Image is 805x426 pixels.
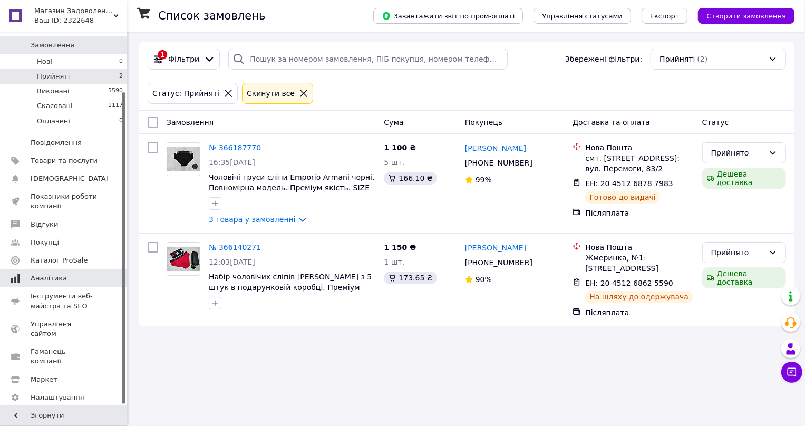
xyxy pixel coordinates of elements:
[31,319,98,338] span: Управління сайтом
[384,143,416,152] span: 1 100 ₴
[31,347,98,366] span: Гаманець компанії
[245,88,297,99] div: Cкинути все
[642,8,688,24] button: Експорт
[476,275,492,284] span: 90%
[167,247,200,272] img: Фото товару
[384,272,437,284] div: 173.65 ₴
[31,138,82,148] span: Повідомлення
[585,179,673,188] span: ЕН: 20 4512 6878 7983
[702,267,786,288] div: Дешева доставка
[585,208,693,218] div: Післяплата
[476,176,492,184] span: 99%
[167,242,200,276] a: Фото товару
[384,118,403,127] span: Cума
[209,243,261,251] a: № 366140271
[209,173,375,202] a: Чоловічі труси сліпи Emporio Armani чорні. Повномірна модель. Преміум якість. SIZE XL
[698,8,794,24] button: Створити замовлення
[34,6,113,16] span: Магазин Задоволеного Покупця :)
[31,274,67,283] span: Аналітика
[31,174,109,183] span: [DEMOGRAPHIC_DATA]
[702,168,786,189] div: Дешева доставка
[585,307,693,318] div: Післяплата
[37,101,73,111] span: Скасовані
[37,86,70,96] span: Виконані
[585,191,660,204] div: Готово до видачі
[31,375,57,384] span: Маркет
[711,247,764,258] div: Прийнято
[31,256,88,265] span: Каталог ProSale
[384,158,404,167] span: 5 шт.
[542,12,623,20] span: Управління статусами
[382,11,515,21] span: Завантажити звіт по пром-оплаті
[585,242,693,253] div: Нова Пошта
[384,243,416,251] span: 1 150 ₴
[209,215,296,224] a: 3 товара у замовленні
[585,279,673,287] span: ЕН: 20 4512 6862 5590
[465,118,502,127] span: Покупець
[31,156,98,166] span: Товари та послуги
[585,253,693,274] div: Жмеринка, №1: [STREET_ADDRESS]
[706,12,786,20] span: Створити замовлення
[209,143,261,152] a: № 366187770
[650,12,680,20] span: Експорт
[158,9,265,22] h1: Список замовлень
[167,142,200,176] a: Фото товару
[534,8,631,24] button: Управління статусами
[585,291,693,303] div: На шляху до одержувача
[465,243,526,253] a: [PERSON_NAME]
[702,118,729,127] span: Статус
[465,258,532,267] span: [PHONE_NUMBER]
[565,54,642,64] span: Збережені фільтри:
[37,72,70,81] span: Прийняті
[31,192,98,211] span: Показники роботи компанії
[781,362,802,383] button: Чат з покупцем
[209,273,372,302] a: Набір чоловічих сліпів [PERSON_NAME] з 5 штук в подарунковій коробці. Преміум якість, повномірна ...
[711,147,764,159] div: Прийнято
[373,8,523,24] button: Завантажити звіт по пром-оплаті
[585,153,693,174] div: смт. [STREET_ADDRESS]: вул. Перемоги, 83/2
[167,118,214,127] span: Замовлення
[697,55,708,63] span: (2)
[687,11,794,20] a: Створити замовлення
[573,118,650,127] span: Доставка та оплата
[209,258,255,266] span: 12:03[DATE]
[31,292,98,311] span: Інструменти веб-майстра та SEO
[31,220,58,229] span: Відгуки
[585,142,693,153] div: Нова Пошта
[465,159,532,167] span: [PHONE_NUMBER]
[168,54,199,64] span: Фільтри
[150,88,221,99] div: Статус: Прийняті
[384,172,437,185] div: 166.10 ₴
[465,143,526,153] a: [PERSON_NAME]
[31,238,59,247] span: Покупці
[34,16,127,25] div: Ваш ID: 2322648
[209,158,255,167] span: 16:35[DATE]
[108,86,123,96] span: 5590
[37,57,52,66] span: Нові
[167,147,200,172] img: Фото товару
[659,54,695,64] span: Прийняті
[119,57,123,66] span: 0
[31,41,74,50] span: Замовлення
[37,117,70,126] span: Оплачені
[228,49,507,70] input: Пошук за номером замовлення, ПІБ покупця, номером телефону, Email, номером накладної
[119,117,123,126] span: 0
[108,101,123,111] span: 1117
[31,393,84,402] span: Налаштування
[384,258,404,266] span: 1 шт.
[119,72,123,81] span: 2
